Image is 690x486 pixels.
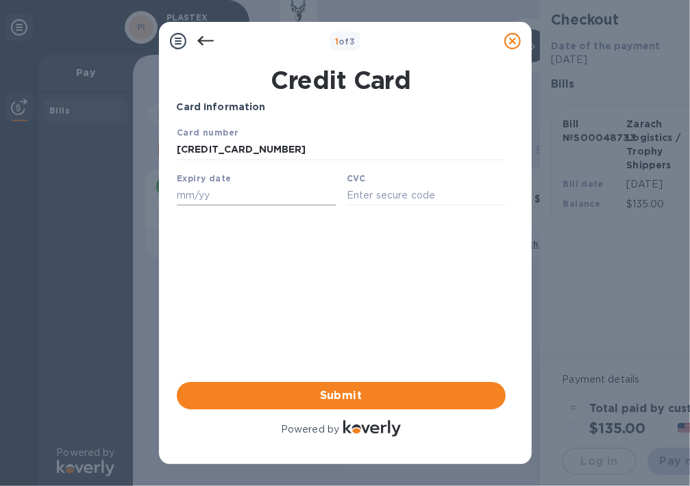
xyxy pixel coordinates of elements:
[335,36,338,47] span: 1
[335,36,356,47] b: of 3
[343,420,401,437] img: Logo
[177,382,506,409] button: Submit
[171,66,511,94] h1: Credit Card
[177,125,506,209] iframe: Your browser does not support iframes
[188,387,495,404] span: Submit
[281,422,339,437] p: Powered by
[177,101,266,112] b: Card Information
